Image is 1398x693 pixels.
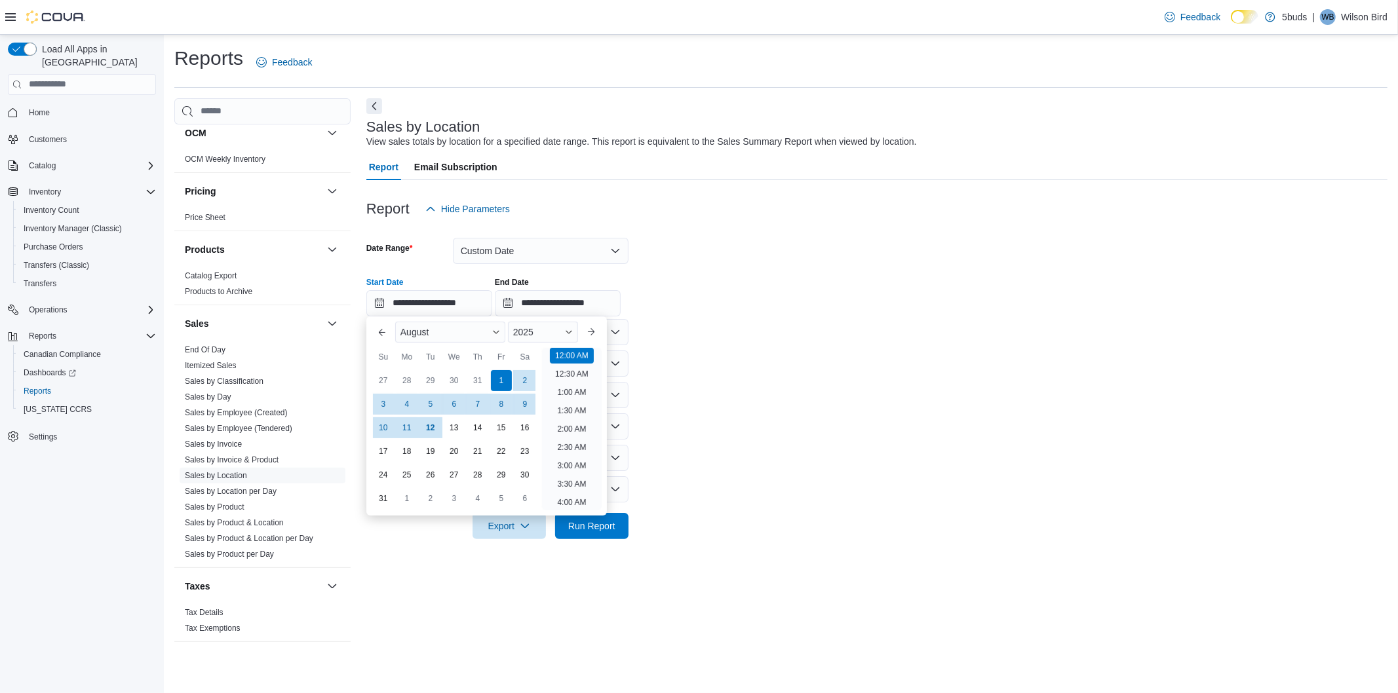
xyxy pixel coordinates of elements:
[480,513,538,539] span: Export
[397,464,417,485] div: day-25
[24,302,73,318] button: Operations
[366,201,410,217] h3: Report
[324,316,340,331] button: Sales
[1320,9,1336,25] div: Wilson Bird
[3,130,161,149] button: Customers
[552,421,591,437] li: 2:00 AM
[18,202,156,218] span: Inventory Count
[185,271,237,280] a: Catalog Export
[552,384,591,400] li: 1:00 AM
[29,331,56,341] span: Reports
[174,268,351,305] div: Products
[24,223,122,234] span: Inventory Manager (Classic)
[373,464,394,485] div: day-24
[185,608,223,617] a: Tax Details
[24,428,156,444] span: Settings
[185,580,322,593] button: Taxes
[467,417,488,438] div: day-14
[1180,10,1220,24] span: Feedback
[13,256,161,274] button: Transfers (Classic)
[185,185,322,198] button: Pricing
[3,327,161,345] button: Reports
[3,103,161,122] button: Home
[185,623,241,633] span: Tax Exemptions
[174,45,243,71] h1: Reports
[24,184,66,200] button: Inventory
[1159,4,1226,30] a: Feedback
[185,392,231,402] a: Sales by Day
[610,327,621,337] button: Open list of options
[185,377,263,386] a: Sales by Classification
[185,580,210,593] h3: Taxes
[444,370,465,391] div: day-30
[491,488,512,509] div: day-5
[420,464,441,485] div: day-26
[515,370,535,391] div: day-2
[444,488,465,509] div: day-3
[467,488,488,509] div: day-4
[29,160,56,171] span: Catalog
[3,426,161,445] button: Settings
[13,400,161,419] button: [US_STATE] CCRS
[185,185,216,198] h3: Pricing
[550,366,594,382] li: 12:30 AM
[373,370,394,391] div: day-27
[185,126,322,140] button: OCM
[552,458,591,474] li: 3:00 AM
[272,56,312,69] span: Feedback
[29,432,57,442] span: Settings
[508,322,578,343] div: Button. Open the year selector. 2025 is currently selected.
[185,502,244,512] a: Sales by Product
[185,361,237,370] a: Itemized Sales
[18,257,94,273] a: Transfers (Classic)
[24,104,156,121] span: Home
[18,276,156,291] span: Transfers
[18,365,156,381] span: Dashboards
[8,98,156,480] nav: Complex example
[1282,9,1307,25] p: 5buds
[29,107,50,118] span: Home
[185,155,265,164] a: OCM Weekly Inventory
[552,440,591,455] li: 2:30 AM
[467,394,488,415] div: day-7
[185,502,244,512] span: Sales by Product
[185,317,322,330] button: Sales
[400,327,429,337] span: August
[185,487,277,496] a: Sales by Location per Day
[555,513,629,539] button: Run Report
[174,342,351,567] div: Sales
[18,239,156,255] span: Purchase Orders
[185,486,277,496] span: Sales by Location per Day
[373,417,394,438] div: day-10
[3,157,161,175] button: Catalog
[13,219,161,238] button: Inventory Manager (Classic)
[24,386,51,396] span: Reports
[174,151,351,172] div: OCM
[24,205,79,215] span: Inventory Count
[552,495,591,510] li: 4:00 AM
[24,105,55,121] a: Home
[324,125,340,141] button: OCM
[397,441,417,462] div: day-18
[491,346,512,367] div: Fr
[185,534,313,543] a: Sales by Product & Location per Day
[444,417,465,438] div: day-13
[185,243,322,256] button: Products
[420,394,441,415] div: day-5
[18,202,85,218] a: Inventory Count
[369,154,398,180] span: Report
[397,346,417,367] div: Mo
[1322,9,1334,25] span: WB
[395,322,505,343] div: Button. Open the month selector. August is currently selected.
[185,624,241,633] a: Tax Exemptions
[453,238,629,264] button: Custom Date
[185,550,274,559] a: Sales by Product per Day
[18,402,156,417] span: Washington CCRS
[24,429,62,445] a: Settings
[18,346,106,362] a: Canadian Compliance
[185,517,284,528] span: Sales by Product & Location
[13,382,161,400] button: Reports
[18,365,81,381] a: Dashboards
[324,183,340,199] button: Pricing
[24,132,72,147] a: Customers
